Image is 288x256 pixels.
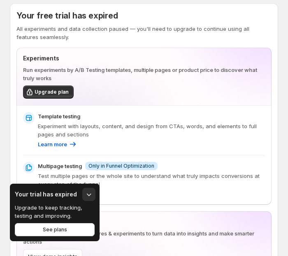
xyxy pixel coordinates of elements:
[23,229,265,246] p: Track key metrics on your stores & experiments to turn data into insights and make smarter actions
[23,85,74,99] button: Upgrade plan
[23,218,265,226] p: Insights
[38,140,77,148] a: Learn more
[38,112,80,120] p: Template testing
[15,190,77,198] h3: Your trial has expired
[16,25,272,41] p: All experiments and data collection paused — you'll need to upgrade to continue using all feature...
[38,122,265,138] p: Experiment with layouts, content, and design from CTAs, words, and elements to full pages and sec...
[16,11,118,21] span: Your free trial has expired
[38,172,265,188] p: Test multiple pages or the whole site to understand what truly impacts conversions at every step ...
[23,54,265,62] p: Experiments
[38,140,67,148] p: Learn more
[23,66,265,82] p: Run experiments by A/B Testing templates, multiple pages or product price to discover what truly ...
[35,89,69,95] span: Upgrade plan
[88,163,154,169] span: Only in Funnel Optimization
[43,226,67,233] span: See plans
[15,223,95,236] button: See plans
[38,162,82,170] p: Multipage testing
[15,203,95,220] p: Upgrade to keep tracking, testing and improving.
